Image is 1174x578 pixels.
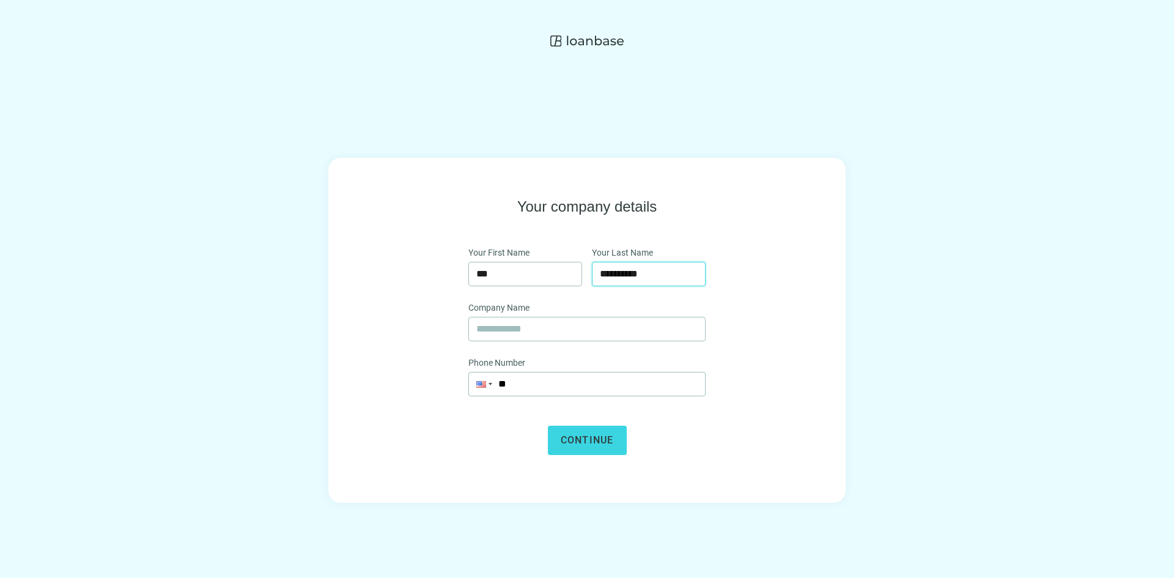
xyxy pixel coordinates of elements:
[468,301,530,314] span: Company Name
[517,197,657,217] h1: Your company details
[468,356,525,369] span: Phone Number
[548,426,627,455] button: Continue
[592,246,653,259] span: Your Last Name
[561,434,614,446] span: Continue
[469,372,492,396] div: United States: + 1
[468,246,530,259] span: Your First Name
